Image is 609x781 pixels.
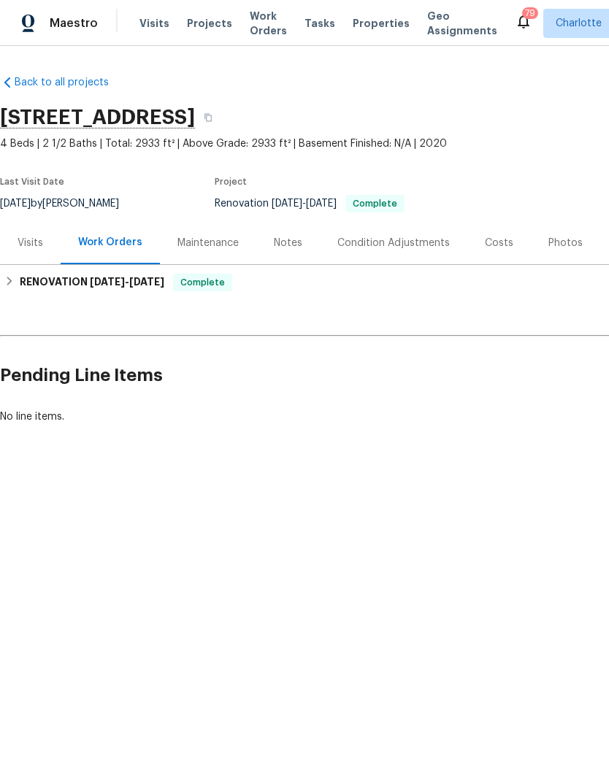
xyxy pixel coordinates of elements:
[50,16,98,31] span: Maestro
[347,199,403,208] span: Complete
[272,199,302,209] span: [DATE]
[304,18,335,28] span: Tasks
[353,16,410,31] span: Properties
[215,199,405,209] span: Renovation
[485,236,513,250] div: Costs
[175,275,231,290] span: Complete
[18,236,43,250] div: Visits
[78,235,142,250] div: Work Orders
[272,199,337,209] span: -
[274,236,302,250] div: Notes
[427,9,497,38] span: Geo Assignments
[90,277,164,287] span: -
[187,16,232,31] span: Projects
[195,104,221,131] button: Copy Address
[250,9,287,38] span: Work Orders
[20,274,164,291] h6: RENOVATION
[525,6,535,20] div: 79
[215,177,247,186] span: Project
[306,199,337,209] span: [DATE]
[177,236,239,250] div: Maintenance
[337,236,450,250] div: Condition Adjustments
[90,277,125,287] span: [DATE]
[548,236,583,250] div: Photos
[129,277,164,287] span: [DATE]
[139,16,169,31] span: Visits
